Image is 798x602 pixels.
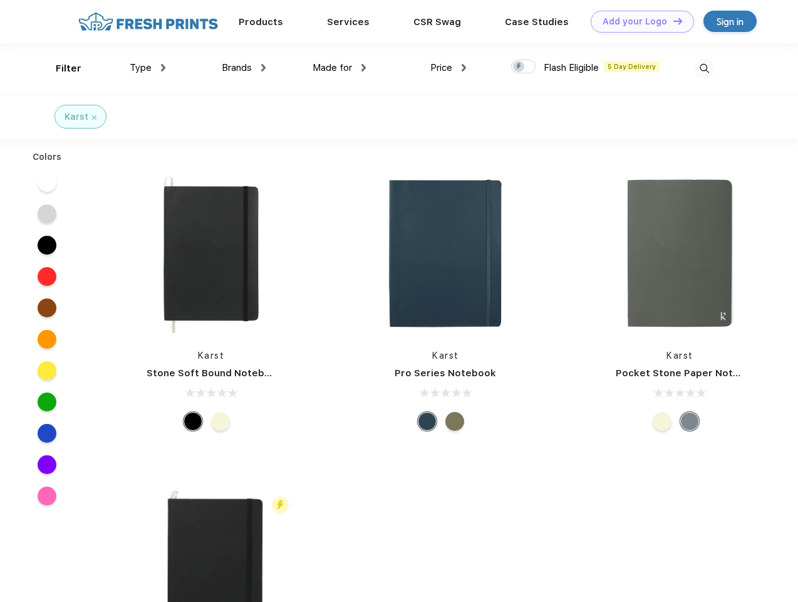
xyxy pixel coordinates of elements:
img: flash_active_toggle.svg [272,497,289,514]
a: Karst [666,351,693,361]
a: Pro Series Notebook [395,367,496,379]
img: filter_cancel.svg [92,115,96,120]
a: CSR Swag [413,16,461,28]
span: Brands [222,62,252,73]
img: desktop_search.svg [694,58,715,79]
img: dropdown.png [161,64,165,71]
div: Black [184,412,202,431]
a: Karst [198,351,225,361]
img: dropdown.png [361,64,366,71]
a: Stone Soft Bound Notebook [147,367,282,379]
div: Colors [23,150,71,164]
div: Karst [65,110,88,124]
span: Price [430,62,452,73]
div: Olive [445,412,464,431]
img: func=resize&h=266 [597,170,764,337]
div: Beige [653,412,671,431]
span: Flash Eligible [544,62,599,73]
span: Made for [313,62,352,73]
div: Gray [680,412,699,431]
div: Navy [418,412,437,431]
div: Beige [211,412,230,431]
img: dropdown.png [462,64,466,71]
span: 5 Day Delivery [604,61,660,72]
img: func=resize&h=266 [128,170,294,337]
div: Add your Logo [603,16,667,27]
a: Services [327,16,370,28]
img: func=resize&h=266 [362,170,529,337]
span: Type [130,62,152,73]
a: Products [239,16,283,28]
div: Sign in [717,14,744,29]
img: fo%20logo%202.webp [75,11,222,33]
a: Sign in [703,11,757,32]
img: DT [673,18,682,24]
a: Pocket Stone Paper Notebook [616,367,764,379]
div: Filter [56,61,81,76]
a: Karst [432,351,459,361]
img: dropdown.png [261,64,266,71]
